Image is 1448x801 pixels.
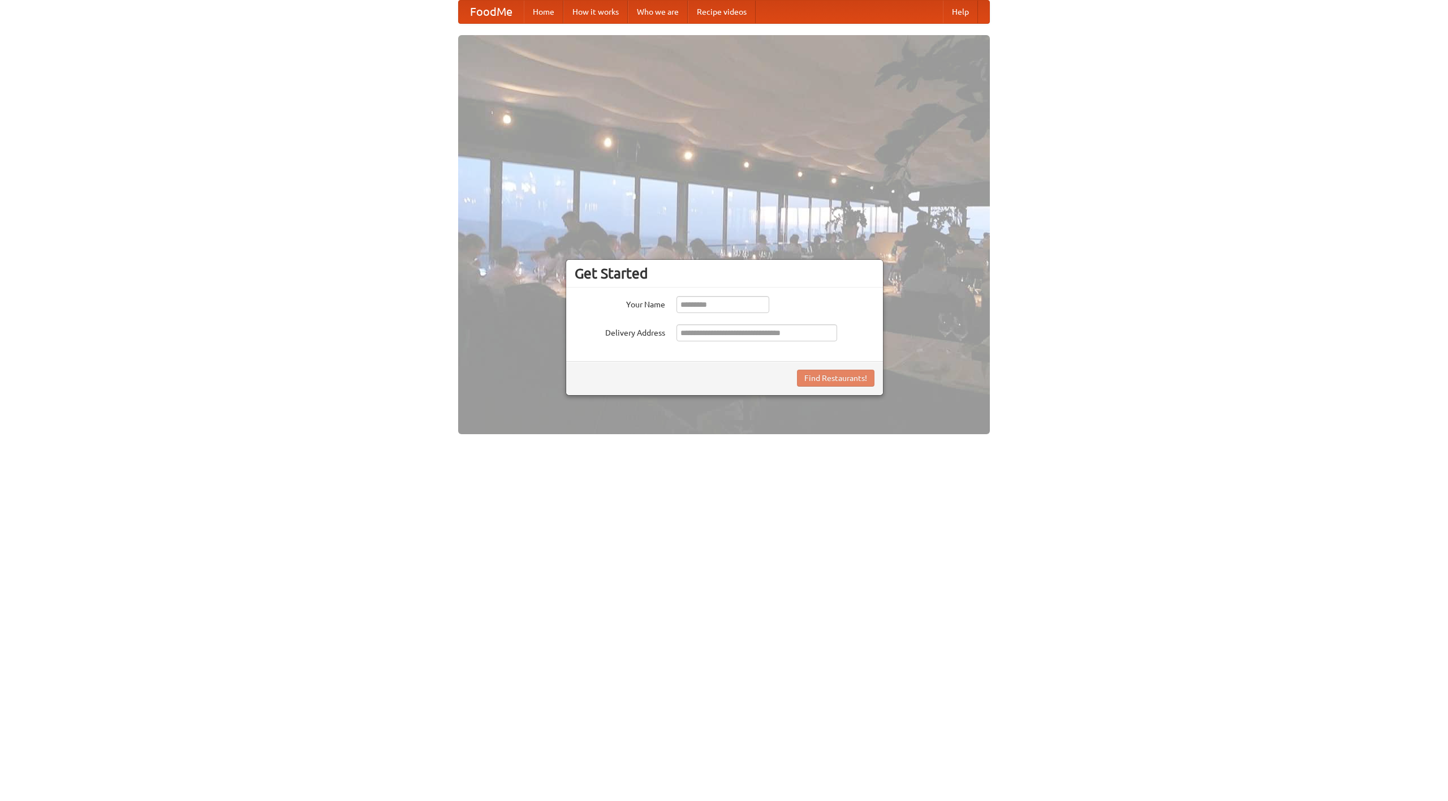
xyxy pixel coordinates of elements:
button: Find Restaurants! [797,370,874,387]
a: Who we are [628,1,688,23]
label: Delivery Address [575,324,665,339]
a: How it works [563,1,628,23]
h3: Get Started [575,265,874,282]
a: FoodMe [459,1,524,23]
a: Recipe videos [688,1,756,23]
a: Home [524,1,563,23]
a: Help [943,1,978,23]
label: Your Name [575,296,665,310]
